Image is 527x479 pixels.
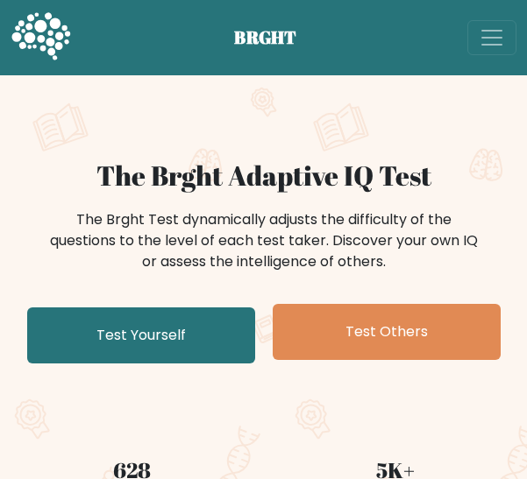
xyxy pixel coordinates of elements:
[45,209,483,272] div: The Brght Test dynamically adjusts the difficulty of the questions to the level of each test take...
[467,20,516,55] button: Toggle navigation
[27,307,255,363] a: Test Yourself
[273,304,501,360] a: Test Others
[11,159,516,192] h1: The Brght Adaptive IQ Test
[234,25,318,51] span: BRGHT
